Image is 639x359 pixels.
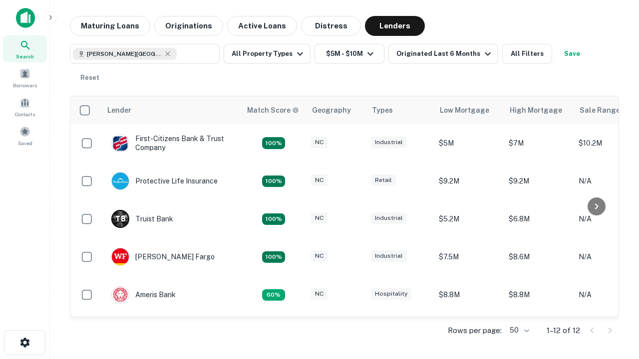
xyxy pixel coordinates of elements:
span: Saved [18,139,32,147]
div: Matching Properties: 1, hasApolloMatch: undefined [262,289,285,301]
button: Reset [74,68,106,88]
th: Capitalize uses an advanced AI algorithm to match your search with the best lender. The match sco... [241,96,306,124]
div: Industrial [371,137,407,148]
div: Sale Range [580,104,620,116]
div: Hospitality [371,288,411,300]
p: T B [115,214,125,224]
td: $9.2M [504,314,574,352]
a: Contacts [3,93,47,120]
th: Geography [306,96,366,124]
div: Matching Properties: 3, hasApolloMatch: undefined [262,213,285,225]
button: All Property Types [224,44,311,64]
div: Matching Properties: 2, hasApolloMatch: undefined [262,176,285,187]
h6: Match Score [247,105,297,116]
span: [PERSON_NAME][GEOGRAPHIC_DATA], [GEOGRAPHIC_DATA] [87,49,162,58]
button: Originated Last 6 Months [388,44,498,64]
div: NC [311,137,327,148]
td: $9.2M [504,162,574,200]
td: $7M [504,124,574,162]
td: $8.8M [504,276,574,314]
div: Low Mortgage [440,104,489,116]
button: Save your search to get updates of matches that match your search criteria. [556,44,588,64]
img: picture [112,286,129,303]
div: Matching Properties: 2, hasApolloMatch: undefined [262,137,285,149]
div: NC [311,250,327,262]
a: Search [3,35,47,62]
div: NC [311,288,327,300]
td: $9.2M [434,162,504,200]
button: All Filters [502,44,552,64]
th: High Mortgage [504,96,574,124]
div: Originated Last 6 Months [396,48,494,60]
div: Capitalize uses an advanced AI algorithm to match your search with the best lender. The match sco... [247,105,299,116]
div: Industrial [371,212,407,224]
p: Rows per page: [448,325,502,337]
button: Originations [154,16,223,36]
div: Types [372,104,393,116]
img: capitalize-icon.png [16,8,35,28]
button: $5M - $10M [315,44,384,64]
div: Lender [107,104,131,116]
td: $6.8M [504,200,574,238]
div: First-citizens Bank & Trust Company [111,134,231,152]
div: Truist Bank [111,210,173,228]
div: NC [311,175,327,186]
a: Borrowers [3,64,47,91]
div: [PERSON_NAME] Fargo [111,248,215,266]
td: $5.2M [434,200,504,238]
button: Lenders [365,16,425,36]
th: Types [366,96,434,124]
td: $8.8M [434,276,504,314]
iframe: Chat Widget [589,247,639,295]
img: picture [112,135,129,152]
button: Distress [301,16,361,36]
div: NC [311,212,327,224]
th: Lender [101,96,241,124]
div: Matching Properties: 2, hasApolloMatch: undefined [262,251,285,263]
a: Saved [3,122,47,149]
img: picture [112,173,129,189]
div: High Mortgage [510,104,562,116]
div: Retail [371,175,396,186]
div: 50 [506,323,531,338]
img: picture [112,248,129,265]
span: Search [16,52,34,60]
span: Contacts [15,110,35,118]
div: Protective Life Insurance [111,172,218,190]
p: 1–12 of 12 [547,325,580,337]
th: Low Mortgage [434,96,504,124]
td: $8.6M [504,238,574,276]
button: Active Loans [227,16,297,36]
div: Geography [312,104,351,116]
div: Industrial [371,250,407,262]
td: $5M [434,124,504,162]
div: Ameris Bank [111,286,176,304]
td: $9.2M [434,314,504,352]
button: Maturing Loans [70,16,150,36]
td: $7.5M [434,238,504,276]
span: Borrowers [13,81,37,89]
